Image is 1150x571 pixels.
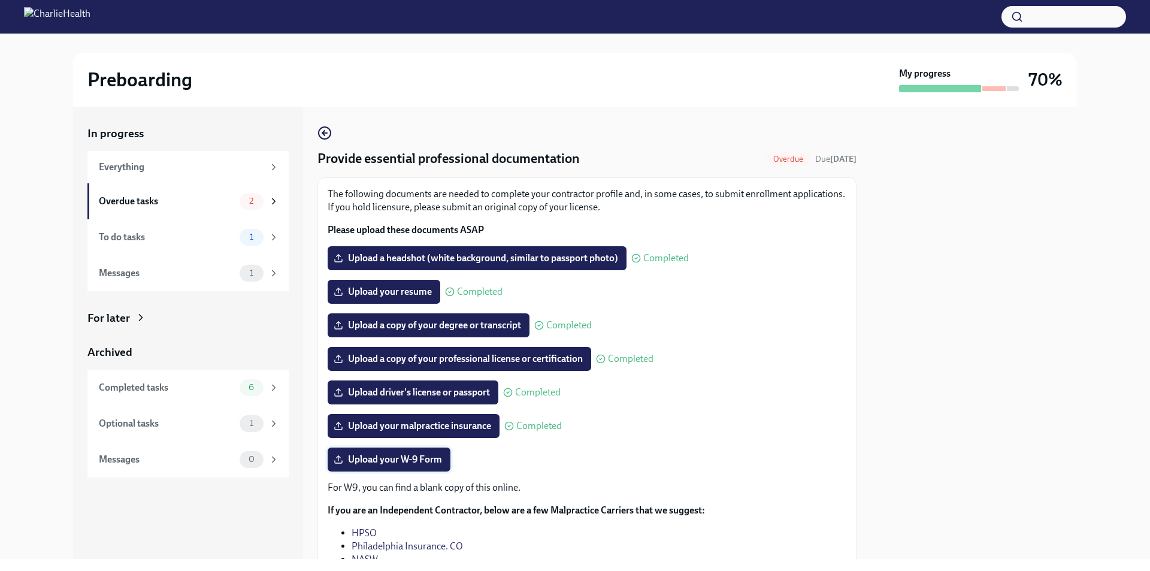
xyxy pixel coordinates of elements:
[328,246,627,270] label: Upload a headshot (white background, similar to passport photo)
[87,310,289,326] a: For later
[243,232,261,241] span: 1
[766,155,810,164] span: Overdue
[336,319,521,331] span: Upload a copy of your degree or transcript
[328,347,591,371] label: Upload a copy of your professional license or certification
[336,386,490,398] span: Upload driver's license or passport
[87,183,289,219] a: Overdue tasks2
[336,420,491,432] span: Upload your malpractice insurance
[87,151,289,183] a: Everything
[643,253,689,263] span: Completed
[87,345,289,360] a: Archived
[243,268,261,277] span: 1
[328,481,846,494] p: For W9, you can find a blank copy of this online.
[516,421,562,431] span: Completed
[328,188,846,214] p: The following documents are needed to complete your contractor profile and, in some cases, to sub...
[99,195,235,208] div: Overdue tasks
[328,224,484,235] strong: Please upload these documents ASAP
[328,313,529,337] label: Upload a copy of your degree or transcript
[87,406,289,442] a: Optional tasks1
[87,255,289,291] a: Messages1
[99,267,235,280] div: Messages
[352,554,378,565] a: NASW
[336,286,432,298] span: Upload your resume
[99,231,235,244] div: To do tasks
[87,126,289,141] a: In progress
[328,280,440,304] label: Upload your resume
[336,353,583,365] span: Upload a copy of your professional license or certification
[242,197,261,206] span: 2
[87,68,192,92] h2: Preboarding
[815,154,857,164] span: Due
[336,454,442,466] span: Upload your W-9 Form
[328,448,450,472] label: Upload your W-9 Form
[99,453,235,466] div: Messages
[328,380,498,404] label: Upload driver's license or passport
[87,442,289,478] a: Messages0
[99,381,235,394] div: Completed tasks
[352,540,463,552] a: Philadelphia Insurance. CO
[99,417,235,430] div: Optional tasks
[352,527,377,539] a: HPSO
[241,455,262,464] span: 0
[815,153,857,165] span: August 17th, 2025 10:00
[243,419,261,428] span: 1
[87,310,130,326] div: For later
[515,388,561,397] span: Completed
[336,252,618,264] span: Upload a headshot (white background, similar to passport photo)
[317,150,580,168] h4: Provide essential professional documentation
[241,383,261,392] span: 6
[899,67,951,80] strong: My progress
[1028,69,1063,90] h3: 70%
[608,354,653,364] span: Completed
[328,414,500,438] label: Upload your malpractice insurance
[87,219,289,255] a: To do tasks1
[830,154,857,164] strong: [DATE]
[87,370,289,406] a: Completed tasks6
[457,287,503,297] span: Completed
[328,504,705,516] strong: If you are an Independent Contractor, below are a few Malpractice Carriers that we suggest:
[99,161,264,174] div: Everything
[546,321,592,330] span: Completed
[24,7,90,26] img: CharlieHealth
